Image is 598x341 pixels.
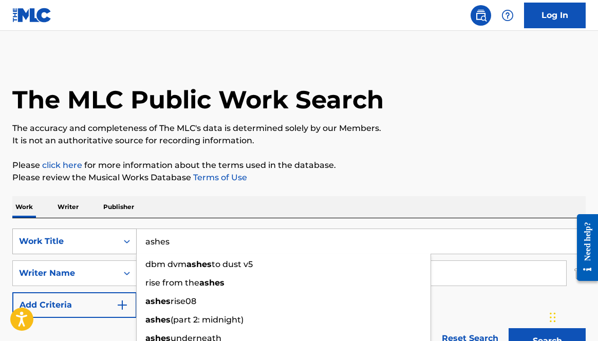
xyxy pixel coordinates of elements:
[212,259,253,269] span: to dust v5
[497,5,518,26] div: Help
[100,196,137,218] p: Publisher
[547,292,598,341] iframe: Chat Widget
[12,122,586,135] p: The accuracy and completeness of The MLC's data is determined solely by our Members.
[191,173,247,182] a: Terms of Use
[12,292,137,318] button: Add Criteria
[524,3,586,28] a: Log In
[116,299,128,311] img: 9d2ae6d4665cec9f34b9.svg
[199,278,225,288] strong: ashes
[19,235,111,248] div: Work Title
[12,172,586,184] p: Please review the Musical Works Database
[54,196,82,218] p: Writer
[145,259,186,269] span: dbm dvm
[569,206,598,289] iframe: Resource Center
[171,296,196,306] span: rise08
[550,302,556,333] div: Drag
[12,196,36,218] p: Work
[12,8,52,23] img: MLC Logo
[471,5,491,26] a: Public Search
[186,259,212,269] strong: ashes
[501,9,514,22] img: help
[19,267,111,279] div: Writer Name
[475,9,487,22] img: search
[12,84,384,115] h1: The MLC Public Work Search
[145,278,199,288] span: rise from the
[145,315,171,325] strong: ashes
[145,296,171,306] strong: ashes
[171,315,244,325] span: (part 2: midnight)
[12,135,586,147] p: It is not an authoritative source for recording information.
[42,160,82,170] a: click here
[12,159,586,172] p: Please for more information about the terms used in the database.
